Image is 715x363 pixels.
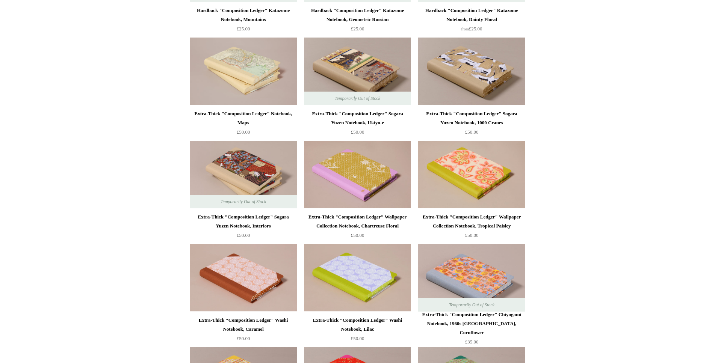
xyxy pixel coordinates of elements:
[418,38,525,105] a: Extra-Thick "Composition Ledger" Sogara Yuzen Notebook, 1000 Cranes Extra-Thick "Composition Ledg...
[306,212,409,230] div: Extra-Thick "Composition Ledger" Wallpaper Collection Notebook, Chartreuse Floral
[465,129,479,135] span: £50.00
[190,316,297,346] a: Extra-Thick "Composition Ledger" Washi Notebook, Caramel £50.00
[190,6,297,37] a: Hardback "Composition Ledger" Katazome Notebook, Mountains £25.00
[420,310,523,337] div: Extra-Thick "Composition Ledger" Chiyogami Notebook, 1960s [GEOGRAPHIC_DATA], Cornflower
[190,244,297,312] a: Extra-Thick "Composition Ledger" Washi Notebook, Caramel Extra-Thick "Composition Ledger" Washi N...
[418,212,525,243] a: Extra-Thick "Composition Ledger" Wallpaper Collection Notebook, Tropical Paisley £50.00
[304,141,411,208] img: Extra-Thick "Composition Ledger" Wallpaper Collection Notebook, Chartreuse Floral
[351,26,364,32] span: £25.00
[418,38,525,105] img: Extra-Thick "Composition Ledger" Sogara Yuzen Notebook, 1000 Cranes
[418,244,525,312] a: Extra-Thick "Composition Ledger" Chiyogami Notebook, 1960s Japan, Cornflower Extra-Thick "Composi...
[306,6,409,24] div: Hardback "Composition Ledger" Katazome Notebook, Geometric Russian
[213,195,274,208] span: Temporarily Out of Stock
[192,212,295,230] div: Extra-Thick "Composition Ledger" Sogara Yuzen Notebook, Interiors
[190,141,297,208] img: Extra-Thick "Composition Ledger" Sogara Yuzen Notebook, Interiors
[418,310,525,346] a: Extra-Thick "Composition Ledger" Chiyogami Notebook, 1960s [GEOGRAPHIC_DATA], Cornflower £35.00
[192,316,295,334] div: Extra-Thick "Composition Ledger" Washi Notebook, Caramel
[304,38,411,105] a: Extra-Thick "Composition Ledger" Sogara Yuzen Notebook, Ukiyo-e Extra-Thick "Composition Ledger" ...
[192,6,295,24] div: Hardback "Composition Ledger" Katazome Notebook, Mountains
[237,129,250,135] span: £50.00
[190,212,297,243] a: Extra-Thick "Composition Ledger" Sogara Yuzen Notebook, Interiors £50.00
[190,38,297,105] img: Extra-Thick "Composition Ledger" Notebook, Maps
[190,141,297,208] a: Extra-Thick "Composition Ledger" Sogara Yuzen Notebook, Interiors Extra-Thick "Composition Ledger...
[420,109,523,127] div: Extra-Thick "Composition Ledger" Sogara Yuzen Notebook, 1000 Cranes
[192,109,295,127] div: Extra-Thick "Composition Ledger" Notebook, Maps
[418,109,525,140] a: Extra-Thick "Composition Ledger" Sogara Yuzen Notebook, 1000 Cranes £50.00
[304,212,411,243] a: Extra-Thick "Composition Ledger" Wallpaper Collection Notebook, Chartreuse Floral £50.00
[465,232,479,238] span: £50.00
[190,109,297,140] a: Extra-Thick "Composition Ledger" Notebook, Maps £50.00
[237,232,250,238] span: £50.00
[304,244,411,312] img: Extra-Thick "Composition Ledger" Washi Notebook, Lilac
[420,6,523,24] div: Hardback "Composition Ledger" Katazome Notebook, Dainty Floral
[418,141,525,208] a: Extra-Thick "Composition Ledger" Wallpaper Collection Notebook, Tropical Paisley Extra-Thick "Com...
[351,129,364,135] span: £50.00
[327,92,388,105] span: Temporarily Out of Stock
[418,244,525,312] img: Extra-Thick "Composition Ledger" Chiyogami Notebook, 1960s Japan, Cornflower
[237,336,250,341] span: £50.00
[441,298,502,312] span: Temporarily Out of Stock
[304,316,411,346] a: Extra-Thick "Composition Ledger" Washi Notebook, Lilac £50.00
[420,212,523,230] div: Extra-Thick "Composition Ledger" Wallpaper Collection Notebook, Tropical Paisley
[465,339,479,345] span: £35.00
[461,26,482,32] span: £25.00
[351,232,364,238] span: £50.00
[461,27,469,31] span: from
[304,141,411,208] a: Extra-Thick "Composition Ledger" Wallpaper Collection Notebook, Chartreuse Floral Extra-Thick "Co...
[418,6,525,37] a: Hardback "Composition Ledger" Katazome Notebook, Dainty Floral from£25.00
[351,336,364,341] span: £50.00
[306,316,409,334] div: Extra-Thick "Composition Ledger" Washi Notebook, Lilac
[190,38,297,105] a: Extra-Thick "Composition Ledger" Notebook, Maps Extra-Thick "Composition Ledger" Notebook, Maps
[304,6,411,37] a: Hardback "Composition Ledger" Katazome Notebook, Geometric Russian £25.00
[418,141,525,208] img: Extra-Thick "Composition Ledger" Wallpaper Collection Notebook, Tropical Paisley
[304,38,411,105] img: Extra-Thick "Composition Ledger" Sogara Yuzen Notebook, Ukiyo-e
[190,244,297,312] img: Extra-Thick "Composition Ledger" Washi Notebook, Caramel
[304,109,411,140] a: Extra-Thick "Composition Ledger" Sogara Yuzen Notebook, Ukiyo-e £50.00
[237,26,250,32] span: £25.00
[304,244,411,312] a: Extra-Thick "Composition Ledger" Washi Notebook, Lilac Extra-Thick "Composition Ledger" Washi Not...
[306,109,409,127] div: Extra-Thick "Composition Ledger" Sogara Yuzen Notebook, Ukiyo-e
